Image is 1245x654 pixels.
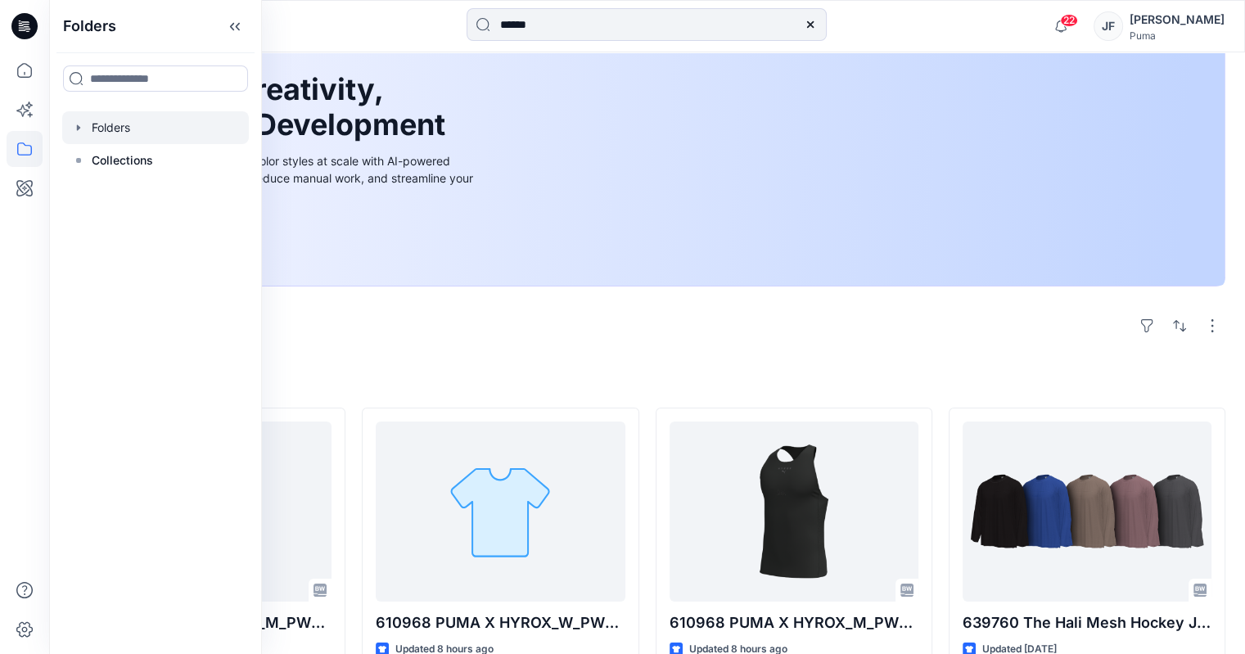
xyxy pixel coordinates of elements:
a: Discover more [109,223,477,256]
a: 639760 The Hali Mesh Hockey Jersey [963,422,1211,602]
h1: Unleash Creativity, Speed Up Development [109,72,453,142]
h4: Styles [69,372,1225,391]
span: 22 [1060,14,1078,27]
div: Puma [1130,29,1225,42]
a: 610968 PUMA X HYROX_W_PWRMODE_RACE_TEE_V1 [376,422,625,602]
div: [PERSON_NAME] [1130,10,1225,29]
p: Collections [92,151,153,170]
p: 639760 The Hali Mesh Hockey Jersey [963,611,1211,634]
a: 610968 PUMA X HYROX_M_PWRMODE_RACE_TEE_V2 [670,422,918,602]
p: 610968 PUMA X HYROX_M_PWRMODE_RACE_TEE_V2 [670,611,918,634]
div: JF [1094,11,1123,41]
div: Explore ideas faster and recolor styles at scale with AI-powered tools that boost creativity, red... [109,152,477,204]
p: 610968 PUMA X HYROX_W_PWRMODE_RACE_TEE_V1 [376,611,625,634]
